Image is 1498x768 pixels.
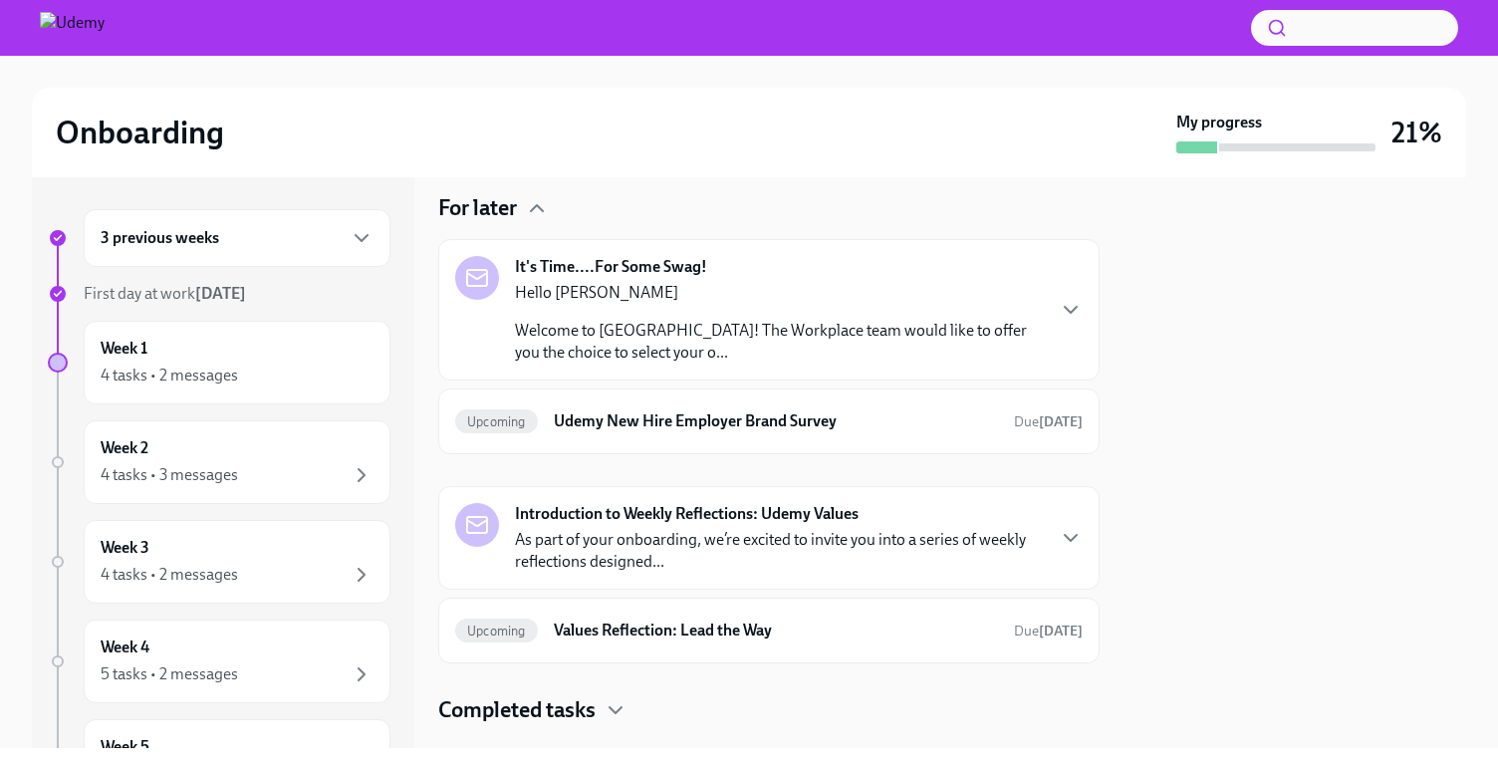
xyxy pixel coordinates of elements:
h6: Values Reflection: Lead the Way [554,620,998,641]
strong: [DATE] [195,284,246,303]
h6: Week 4 [101,637,149,658]
span: August 23rd, 2025 09:00 [1014,412,1083,431]
h4: For later [438,193,517,223]
h6: Week 2 [101,437,148,459]
a: First day at work[DATE] [48,283,390,305]
h6: Udemy New Hire Employer Brand Survey [554,410,998,432]
a: Week 14 tasks • 2 messages [48,321,390,404]
div: 5 tasks • 2 messages [101,663,238,685]
span: August 25th, 2025 09:00 [1014,622,1083,640]
a: UpcomingUdemy New Hire Employer Brand SurveyDue[DATE] [455,405,1083,437]
a: Week 34 tasks • 2 messages [48,520,390,604]
img: Udemy [40,12,105,44]
a: UpcomingValues Reflection: Lead the WayDue[DATE] [455,615,1083,646]
p: Welcome to [GEOGRAPHIC_DATA]! The Workplace team would like to offer you the choice to select you... [515,320,1043,364]
div: 4 tasks • 2 messages [101,564,238,586]
span: Upcoming [455,414,538,429]
span: Due [1014,413,1083,430]
strong: It's Time....For Some Swag! [515,256,707,278]
h6: Week 5 [101,736,149,758]
h6: Week 1 [101,338,147,360]
h6: Week 3 [101,537,149,559]
p: As part of your onboarding, we’re excited to invite you into a series of weekly reflections desig... [515,529,1043,573]
span: First day at work [84,284,246,303]
div: For later [438,193,1100,223]
a: Week 24 tasks • 3 messages [48,420,390,504]
h3: 21% [1391,115,1442,150]
h6: 3 previous weeks [101,227,219,249]
strong: [DATE] [1039,413,1083,430]
div: 4 tasks • 2 messages [101,365,238,386]
div: 3 previous weeks [84,209,390,267]
strong: Introduction to Weekly Reflections: Udemy Values [515,503,859,525]
h2: Onboarding [56,113,224,152]
div: 4 tasks • 3 messages [101,464,238,486]
span: Upcoming [455,624,538,639]
strong: [DATE] [1039,623,1083,640]
span: Due [1014,623,1083,640]
a: Week 45 tasks • 2 messages [48,620,390,703]
h4: Completed tasks [438,695,596,725]
strong: My progress [1176,112,1262,133]
div: Completed tasks [438,695,1100,725]
p: Hello [PERSON_NAME] [515,282,1043,304]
